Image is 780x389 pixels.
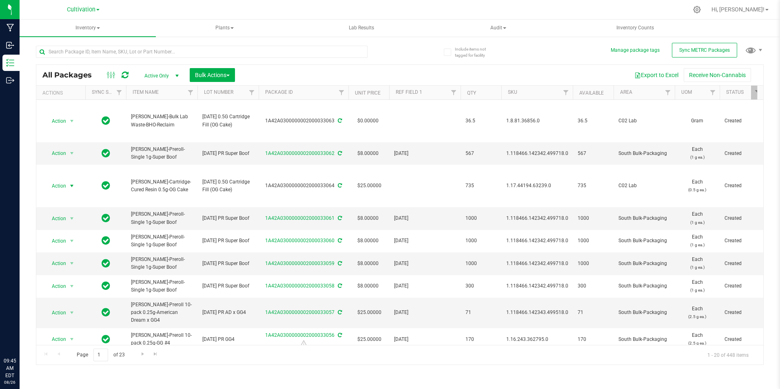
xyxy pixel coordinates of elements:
[726,89,744,95] a: Status
[257,339,350,347] div: Contains Remediated Product
[150,349,162,360] a: Go to the last page
[618,282,670,290] span: South Bulk-Packaging
[337,332,342,338] span: Sync from Compliance System
[353,180,386,192] span: $25.00000
[578,214,609,222] span: 1000
[355,90,381,96] a: Unit Price
[680,178,715,194] span: Each
[133,89,159,95] a: Item Name
[42,71,100,80] span: All Packages
[681,89,692,95] a: UOM
[157,20,292,36] span: Plants
[202,336,254,343] span: [DATE] PR GG4
[506,309,568,316] span: 1.118466.142343.499518.0
[102,235,110,246] span: In Sync
[578,182,609,190] span: 735
[394,260,456,267] span: [DATE]
[335,86,348,99] a: Filter
[701,349,755,361] span: 1 - 20 of 448 items
[67,235,77,247] span: select
[67,334,77,345] span: select
[680,146,715,161] span: Each
[680,153,715,161] p: (1 g ea.)
[67,6,95,13] span: Cultivation
[394,309,456,316] span: [DATE]
[67,258,77,269] span: select
[202,237,254,245] span: [DATE] PR Super Boof
[102,280,110,292] span: In Sync
[447,86,461,99] a: Filter
[131,278,193,294] span: [PERSON_NAME]-Preroll-Single 1g-Super Boof
[394,336,456,343] span: [DATE]
[578,309,609,316] span: 71
[578,237,609,245] span: 1000
[465,237,496,245] span: 1000
[131,146,193,161] span: [PERSON_NAME]-Preroll-Single 1g-Super Boof
[44,334,66,345] span: Action
[465,282,496,290] span: 300
[102,307,110,318] span: In Sync
[44,307,66,318] span: Action
[680,339,715,347] p: (2.5 g ea.)
[506,237,568,245] span: 1.118466.142342.499718.0
[465,117,496,125] span: 36.5
[4,379,16,385] p: 08/26
[70,349,131,361] span: Page of 23
[353,115,383,127] span: $0.00000
[337,118,342,124] span: Sync from Compliance System
[394,282,456,290] span: [DATE]
[338,24,385,31] span: Lab Results
[680,278,715,294] span: Each
[42,90,82,96] div: Actions
[202,260,254,267] span: [DATE] PR Super Boof
[506,214,568,222] span: 1.118466.142342.499718.0
[680,117,715,125] span: Gram
[579,90,604,96] a: Available
[725,214,760,222] span: Created
[506,182,568,190] span: 1.17.44194.63239.0
[131,113,193,128] span: [PERSON_NAME]-Bulk Lab Waste-BHO-Reclaim
[618,214,670,222] span: South Bulk-Packaging
[725,150,760,157] span: Created
[6,59,14,67] inline-svg: Inventory
[202,113,254,128] span: [DATE] 0.5G Cartridge Fill (OG Cake)
[337,150,342,156] span: Sync from Compliance System
[706,86,720,99] a: Filter
[257,182,350,190] div: 1A42A0300000002000033064
[711,6,764,13] span: Hi, [PERSON_NAME]!
[559,86,573,99] a: Filter
[394,237,456,245] span: [DATE]
[67,180,77,192] span: select
[6,76,14,84] inline-svg: Outbound
[202,214,254,222] span: [DATE] PR Super Boof
[506,282,568,290] span: 1.118466.142342.499718.0
[680,313,715,320] p: (2.5 g ea.)
[190,68,235,82] button: Bulk Actions
[725,182,760,190] span: Created
[680,210,715,226] span: Each
[265,309,335,315] a: 1A42A0300000002000033057
[337,261,342,266] span: Sync from Compliance System
[44,258,66,269] span: Action
[44,180,66,192] span: Action
[67,213,77,224] span: select
[465,260,496,267] span: 1000
[396,89,422,95] a: Ref Field 1
[394,150,456,157] span: [DATE]
[725,309,760,316] span: Created
[684,68,751,82] button: Receive Non-Cannabis
[353,235,383,247] span: $8.00000
[337,183,342,188] span: Sync from Compliance System
[20,20,156,37] a: Inventory
[92,89,123,95] a: Sync Status
[692,6,702,13] div: Manage settings
[680,186,715,194] p: (0.5 g ea.)
[578,282,609,290] span: 300
[131,233,193,249] span: [PERSON_NAME]-Preroll-Single 1g-Super Boof
[353,280,383,292] span: $8.00000
[131,178,193,194] span: [PERSON_NAME]-Cartridge-Cured Resin 0.5g-OG Cake
[102,115,110,126] span: In Sync
[465,150,496,157] span: 567
[467,90,476,96] a: Qty
[102,258,110,269] span: In Sync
